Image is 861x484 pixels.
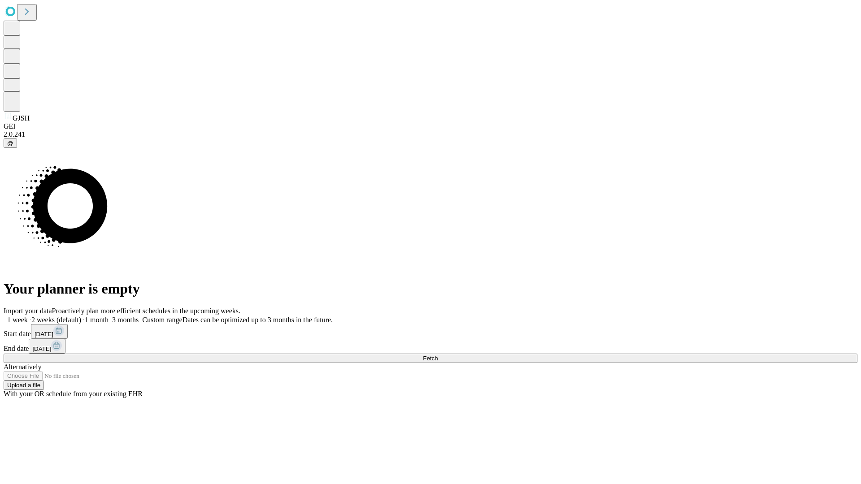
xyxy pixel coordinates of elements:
h1: Your planner is empty [4,281,857,297]
span: Alternatively [4,363,41,371]
span: [DATE] [35,331,53,337]
span: [DATE] [32,346,51,352]
span: GJSH [13,114,30,122]
div: Start date [4,324,857,339]
span: Import your data [4,307,52,315]
button: Fetch [4,354,857,363]
span: 2 weeks (default) [31,316,81,324]
span: Fetch [423,355,438,362]
span: @ [7,140,13,147]
span: Proactively plan more efficient schedules in the upcoming weeks. [52,307,240,315]
div: 2.0.241 [4,130,857,138]
span: Custom range [142,316,182,324]
div: GEI [4,122,857,130]
button: @ [4,138,17,148]
div: End date [4,339,857,354]
span: 1 week [7,316,28,324]
span: 1 month [85,316,109,324]
button: [DATE] [29,339,65,354]
button: Upload a file [4,380,44,390]
span: Dates can be optimized up to 3 months in the future. [183,316,333,324]
span: 3 months [112,316,139,324]
button: [DATE] [31,324,68,339]
span: With your OR schedule from your existing EHR [4,390,143,398]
